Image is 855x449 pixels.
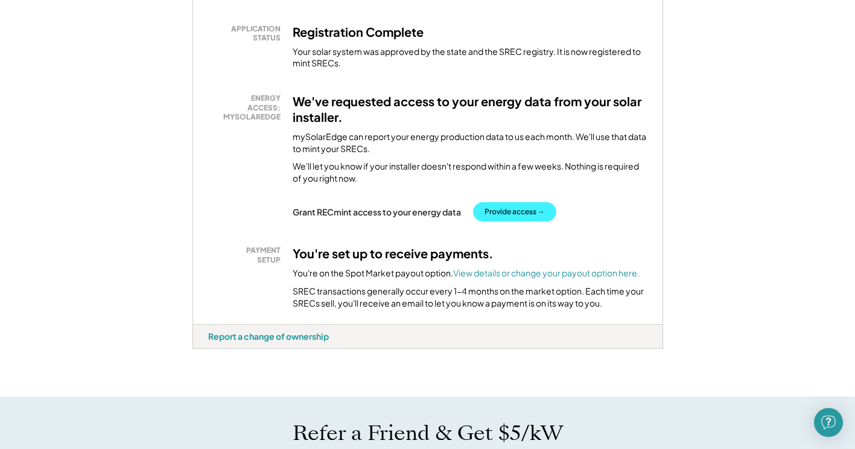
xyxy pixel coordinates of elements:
[293,421,563,446] h1: Refer a Friend & Get $5/kW
[293,267,640,279] div: You're on the Spot Market payout option.
[293,246,494,261] h3: You're set up to receive payments.
[453,267,640,278] a: View details or change your payout option here.
[208,331,329,342] div: Report a change of ownership
[293,94,647,125] h3: We've requested access to your energy data from your solar installer.
[214,94,281,122] div: ENERGY ACCESS: MYSOLAREDGE
[214,246,281,264] div: PAYMENT SETUP
[293,161,647,184] div: We'll let you know if your installer doesn't respond within a few weeks. Nothing is required of y...
[293,285,647,309] div: SREC transactions generally occur every 1-4 months on the market option. Each time your SRECs sel...
[473,202,556,221] button: Provide access →
[293,24,424,40] h3: Registration Complete
[814,408,843,437] div: Open Intercom Messenger
[293,131,647,154] div: mySolarEdge can report your energy production data to us each month. We'll use that data to mint ...
[293,46,647,69] div: Your solar system was approved by the state and the SREC registry. It is now registered to mint S...
[192,349,223,354] div: utkypr7f - DC Solar
[214,24,281,43] div: APPLICATION STATUS
[293,206,461,217] div: Grant RECmint access to your energy data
